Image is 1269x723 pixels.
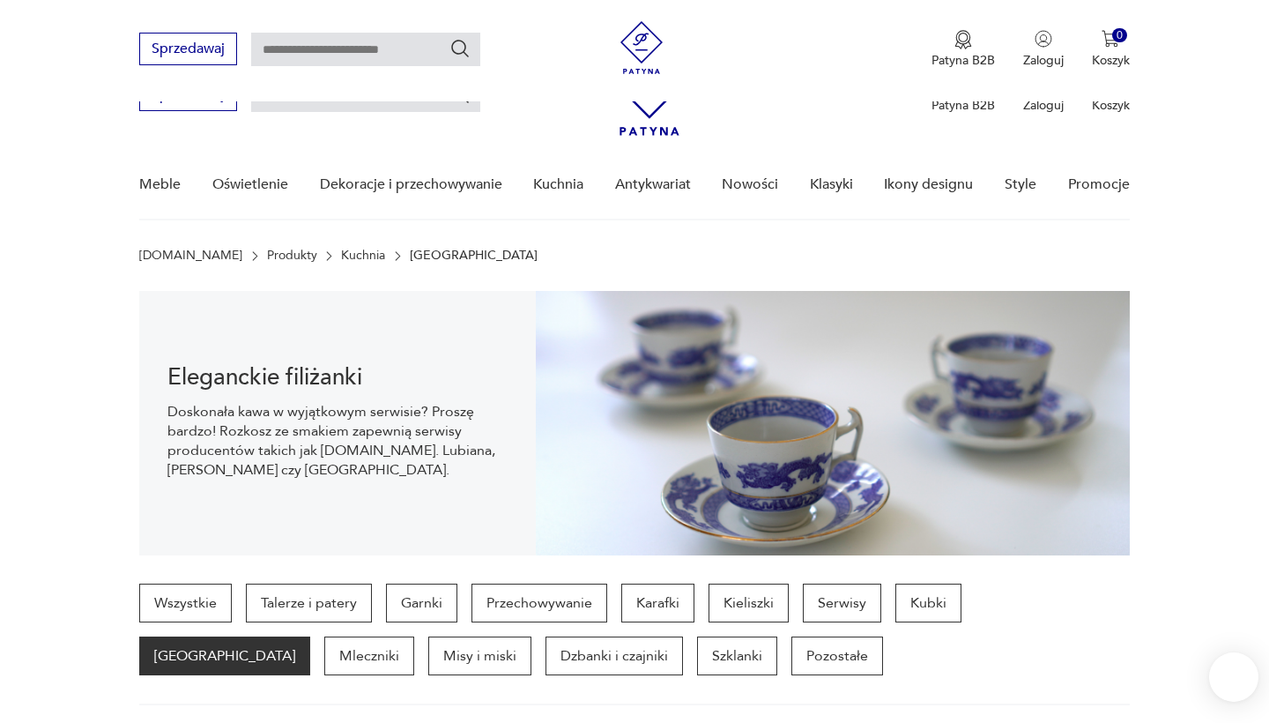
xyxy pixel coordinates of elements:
a: Kuchnia [533,151,583,219]
button: Sprzedawaj [139,33,237,65]
button: Zaloguj [1023,30,1064,69]
a: Meble [139,151,181,219]
a: Dekoracje i przechowywanie [320,151,502,219]
a: Mleczniki [324,637,414,675]
a: Talerze i patery [246,584,372,622]
p: Zaloguj [1023,52,1064,69]
div: 0 [1112,28,1127,43]
p: Koszyk [1092,52,1130,69]
a: Antykwariat [615,151,691,219]
p: Patyna B2B [931,52,995,69]
a: Ikony designu [884,151,973,219]
a: Style [1005,151,1036,219]
a: Kubki [895,584,961,622]
a: Oświetlenie [212,151,288,219]
a: Nowości [722,151,778,219]
a: Garnki [386,584,457,622]
a: Produkty [267,249,317,263]
iframe: Smartsupp widget button [1209,652,1258,702]
a: Kuchnia [341,249,385,263]
a: Misy i miski [428,637,531,675]
h1: Eleganckie filiżanki [167,367,507,388]
img: Ikona koszyka [1102,30,1119,48]
a: Sprzedawaj [139,90,237,102]
img: 1132479ba2f2d4faba0628093889a7ce.jpg [536,291,1130,555]
p: Patyna B2B [931,97,995,114]
a: [DOMAIN_NAME] [139,249,242,263]
a: Wszystkie [139,584,232,622]
a: Kieliszki [709,584,789,622]
p: Zaloguj [1023,97,1064,114]
a: Sprzedawaj [139,44,237,56]
a: Szklanki [697,637,777,675]
p: Koszyk [1092,97,1130,114]
a: Ikona medaluPatyna B2B [931,30,995,69]
a: Dzbanki i czajniki [545,637,683,675]
p: [GEOGRAPHIC_DATA] [410,249,538,263]
a: Serwisy [803,584,881,622]
img: Ikona medalu [954,30,972,49]
button: Szukaj [449,38,471,59]
p: Doskonała kawa w wyjątkowym serwisie? Proszę bardzo! Rozkosz ze smakiem zapewnią serwisy producen... [167,402,507,480]
a: Pozostałe [791,637,883,675]
a: [GEOGRAPHIC_DATA] [139,637,310,675]
a: Promocje [1068,151,1130,219]
a: Karafki [621,584,694,622]
img: Ikonka użytkownika [1035,30,1052,48]
img: Patyna - sklep z meblami i dekoracjami vintage [615,21,668,74]
button: Patyna B2B [931,30,995,69]
a: Przechowywanie [471,584,607,622]
a: Klasyki [810,151,853,219]
button: 0Koszyk [1092,30,1130,69]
